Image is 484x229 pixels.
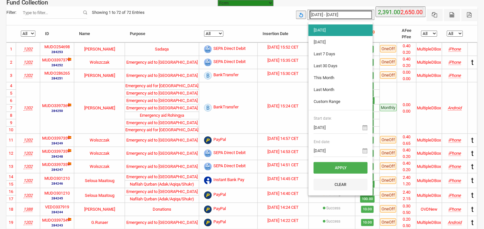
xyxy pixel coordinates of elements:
li: This Month [309,72,373,84]
i: Mozilla/5.0 (iPhone; CPU iPhone OS 18_6 like Mac OS X) AppleWebKit/605.1.15 (KHTML, like Gecko) M... [449,138,461,142]
li: 0.20 [397,49,416,56]
label: [DATE] 15:35 CET [267,57,299,64]
label: [DATE] 14:53 CET [267,149,299,155]
small: 284244 [45,210,69,215]
label: 2,391.00 [378,8,400,17]
span: OneOff [380,218,396,226]
img: new-dl.gif [67,103,72,107]
td: Wolszczak [74,147,125,160]
span: OneOff [380,191,396,199]
span: OneOff [380,177,396,184]
label: [DATE] 15:30 CET [267,70,299,77]
i: Musaid e.V. [23,151,32,156]
div: Showing 1 to 72 of 72 Entries [87,6,149,19]
li: Last Month [309,84,373,96]
span: BankTransfer [213,72,238,79]
small: 284243 [42,223,72,228]
label: MUDO339735 [42,135,67,142]
span: OneOff [380,149,396,157]
label: 2,650.00 [401,8,423,17]
li: Last 7 Days [309,48,373,60]
li: 0.20 [397,167,416,173]
span: PayPal [213,136,226,144]
td: 18 [6,203,16,216]
span: Start date: [314,115,368,121]
td: G.Runaer [74,216,125,229]
th: ID [40,25,74,42]
span: t [471,218,474,227]
td: Nafilah Qurban (Adak/Aqiqa/Shukr) [125,180,199,188]
div: MultipleDBox [417,59,441,66]
td: 3 [6,69,16,82]
span: t [471,162,474,171]
td: 4 [6,82,16,89]
label: Success [327,205,341,211]
span: SEPA Direct Debit [213,163,246,170]
label: MUDO339737 [42,57,67,63]
span: t [471,191,474,200]
li: 0.00 [397,102,416,108]
td: [PERSON_NAME] [74,82,125,133]
div: MultipleDBox [417,105,441,111]
li: 0.40 [397,147,416,153]
i: Mozilla/5.0 (iPhone; CPU iPhone OS 18_6 like Mac OS X) AppleWebKit/605.1.15 (KHTML, like Gecko) V... [449,207,461,212]
input: Filter: [23,6,87,19]
button: CSV [444,9,460,21]
label: [DATE] 14:40 CET [267,190,299,197]
td: [PERSON_NAME] [74,203,125,216]
img: new-dl.gif [67,135,72,140]
label: MUDO339734 [42,217,67,224]
label: [DATE] 15:52 CET [267,44,299,50]
td: Emergency aid to [GEOGRAPHIC_DATA] [125,173,199,180]
td: Emergency aid for [GEOGRAPHIC_DATA] [125,126,199,134]
li: 0.65 [397,140,416,147]
i: Mozilla/5.0 (iPhone; CPU iPhone OS 18_6 like Mac OS X) AppleWebKit/605.1.15 (KHTML, like Gecko) M... [449,164,461,169]
i: Mozilla/5.0 (iPhone; CPU iPhone OS 18_6 like Mac OS X) AppleWebKit/605.1.15 (KHTML, like Gecko) M... [449,151,461,156]
td: 15 [6,180,16,188]
div: MultipleDBox [417,72,441,79]
div: MultipleDBox [417,46,441,52]
button: 2,391.00 2,650.00 [376,6,426,17]
td: Donations [125,203,199,216]
button: Clear [314,179,368,190]
small: 284247 [42,167,72,172]
div: OVDNew [421,206,437,213]
i: Verein [23,207,32,212]
i: Mozilla/5.0 (Linux; Android 8.1.0; TECNO LA7 Build/O11019; ) AppleWebKit/537.36 (KHTML, like Geck... [448,105,462,110]
td: Wolszczak [74,56,125,69]
label: MUDO286265 [44,70,70,77]
th: Insertion Date [258,25,309,42]
label: MUDO301210 [44,175,70,182]
td: Emergency aid to [GEOGRAPHIC_DATA] [125,119,199,126]
label: [DATE] 14:22 CET [267,217,299,224]
span: t [471,58,474,67]
span: SEPA Direct Debit [213,45,246,53]
td: [PERSON_NAME] [74,69,125,82]
label: VEDO337919 [45,204,69,210]
li: 0.20 [397,62,416,69]
i: Musaid e.V. [23,220,32,225]
td: 16 [6,188,16,195]
img: new-dl.gif [67,217,72,222]
li: 2.40 [397,189,416,196]
button: Pdf [462,9,478,21]
label: [DATE] 15:24 CET [267,103,299,109]
label: Success [327,218,341,224]
td: 19 [6,216,16,229]
span: Instant Bank Pay [213,177,244,184]
li: 1.20 [397,181,416,187]
div: MultipleDBox [417,219,441,226]
td: 5 [6,89,16,97]
span: PayPal [213,206,226,213]
li: 0.20 [397,153,416,160]
li: 0.00 [397,108,416,114]
label: [DATE] 14:57 CET [267,135,299,142]
li: 0.50 [397,209,416,216]
i: Musaid e.V. [23,193,32,198]
span: Monthly [380,104,397,111]
li: AFee [402,27,412,34]
li: Custom Range [309,96,373,107]
span: BankTransfer [213,104,238,112]
small: 284250 [42,108,72,113]
img: new-dl.gif [67,57,72,62]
